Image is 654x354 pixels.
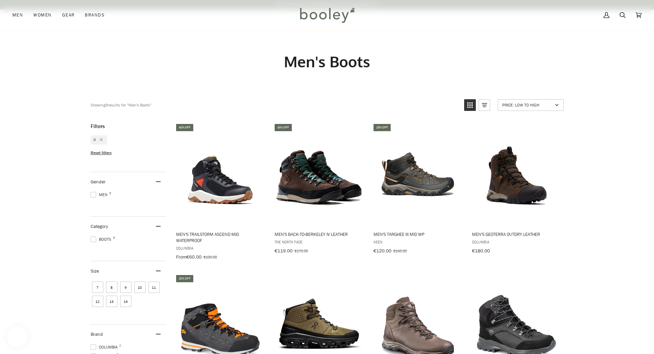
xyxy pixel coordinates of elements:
span: Keen [374,239,462,245]
div: 25% off [374,124,391,131]
span: Size: 7 [92,282,103,293]
span: Columbia [472,239,561,245]
span: The North Face [275,239,364,245]
span: From [176,254,186,260]
a: Men's Trailstorm Ascend Mid Waterproof [175,123,266,262]
img: Columbia Men's Geoterra Outdry Leather Cordovan / Canyon Sun - Booley Galway [471,129,562,220]
span: Gender [91,179,106,185]
div: 30% off [275,124,292,131]
img: Columbia Men's Trailstorm Ascend Mid Waterproof Black / Super Sonic - Booley Galway [175,129,266,220]
div: Showing results for "Men's Boots" [91,99,459,111]
span: Men's Trailstorm Ascend Mid Waterproof [176,231,265,243]
span: 2 [119,344,121,347]
span: Size: 12 [92,296,103,307]
span: Men [91,192,110,198]
span: €160.00 [393,248,407,254]
span: Reset filters [91,150,112,156]
span: Filters [91,123,105,130]
span: €120.00 [374,248,391,254]
span: Brands [85,12,105,19]
img: Keen Men's Targhee III Mid WP Black Olive / Golden Brown - Booley Galway [372,129,463,220]
span: Size: 14 [120,296,131,307]
span: Size [91,268,99,274]
iframe: Button to open loyalty program pop-up [7,327,27,347]
div: 40% off [176,124,193,131]
span: Boots [91,236,113,242]
span: Men's Targhee III Mid WP [374,231,462,237]
span: Size: 11 [148,282,160,293]
img: The North Face Men's Back-to-Berkeley IV Leather Demitasse Brown / TNF Black - Booley Galway [274,129,365,220]
span: Brand [91,331,103,338]
a: Men's Geoterra Outdry Leather [471,123,562,256]
div: Remove filter: 8 [96,137,103,143]
span: €119.00 [275,248,292,254]
span: Size: 8 [106,282,117,293]
b: 9 [105,102,108,108]
a: Sort options [498,99,564,111]
span: €180.00 [472,248,490,254]
a: View list mode [479,99,490,111]
span: Men's Back-to-Berkeley IV Leather [275,231,364,237]
li: Reset filters [91,150,166,156]
span: Columbia [91,344,119,350]
span: Columbia [176,245,265,251]
img: Booley [297,5,357,25]
span: Men's Geoterra Outdry Leather [472,231,561,237]
span: €170.00 [295,248,308,254]
span: Size: 10 [134,282,146,293]
span: Price: Low to High [502,102,553,108]
span: Size: 9 [120,282,131,293]
span: €60.00 [186,254,202,260]
span: Size: 13 [106,296,117,307]
span: Women [33,12,51,19]
span: Category [91,223,108,230]
span: 8 [93,137,96,143]
span: 9 [113,236,115,240]
h1: Men's Boots [91,52,564,71]
span: €100.00 [204,254,217,260]
span: 9 [109,192,111,195]
div: 20% off [176,275,193,282]
a: Men's Back-to-Berkeley IV Leather [274,123,365,256]
span: Men [12,12,23,19]
a: View grid mode [464,99,476,111]
a: Men's Targhee III Mid WP [372,123,463,256]
span: Gear [62,12,75,19]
